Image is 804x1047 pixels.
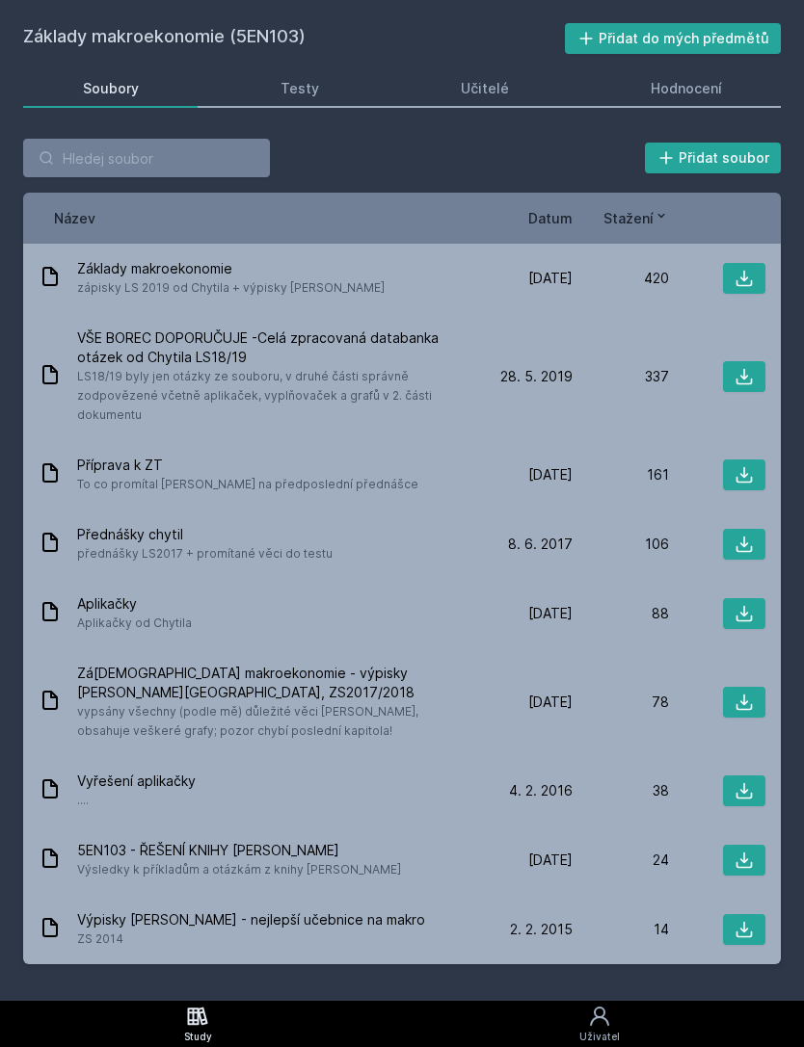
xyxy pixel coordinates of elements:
span: Stažení [603,208,654,228]
a: Soubory [23,69,198,108]
span: 4. 2. 2016 [509,781,573,800]
a: Hodnocení [591,69,781,108]
div: 106 [573,535,669,554]
button: Přidat do mých předmětů [565,23,782,54]
div: 14 [573,920,669,939]
span: Aplikačky od Chytila [77,614,192,633]
span: Aplikačky [77,594,192,614]
div: 420 [573,269,669,288]
span: zápisky LS 2019 od Chytila + výpisky [PERSON_NAME] [77,278,385,298]
span: [DATE] [528,851,573,870]
span: Přednášky chytil [77,525,333,544]
h2: Základy makroekonomie (5EN103) [23,23,565,54]
button: Název [54,208,95,228]
span: Zá[DEMOGRAPHIC_DATA] makroekonomie - výpisky [PERSON_NAME][GEOGRAPHIC_DATA], ZS2017/2018 [77,664,469,702]
span: 8. 6. 2017 [508,535,573,554]
span: Výpisky [PERSON_NAME] - nejlepší učebnice na makro [77,910,425,929]
div: Učitelé [461,79,509,98]
button: Přidat soubor [645,143,782,173]
span: To co promítal [PERSON_NAME] na předposlední přednášce [77,475,418,494]
div: 38 [573,781,669,800]
span: přednášky LS2017 + promítané věci do testu [77,544,333,563]
span: LS18/19 byly jen otázky ze souboru, v druhé části správně zodpovězené včetně aplikaček, vyplňovač... [77,367,469,425]
div: Hodnocení [651,79,722,98]
span: vypsány všechny (podle mě) důležité věci [PERSON_NAME], obsahuje veškeré grafy; pozor chybí posle... [77,702,469,741]
span: 2. 2. 2015 [510,920,573,939]
div: 24 [573,851,669,870]
span: 5EN103 - ŘEŠENÍ KNIHY [PERSON_NAME] [77,841,401,860]
span: [DATE] [528,604,573,623]
span: Příprava k ZT [77,456,418,475]
input: Hledej soubor [23,139,270,177]
a: Testy [221,69,378,108]
div: 88 [573,604,669,623]
span: .... [77,791,196,810]
button: Stažení [603,208,669,228]
div: 161 [573,465,669,484]
div: 78 [573,693,669,712]
span: ZS 2014 [77,929,425,949]
div: Soubory [83,79,139,98]
span: VŠE BOREC DOPORUČUJE -Celá zpracovaná databanka otázek od Chytila LS18/19 [77,328,469,367]
span: Vyřešení aplikačky [77,772,196,791]
div: Study [184,1030,212,1044]
span: [DATE] [528,465,573,484]
div: Testy [281,79,319,98]
a: Učitelé [401,69,568,108]
div: Uživatel [579,1030,620,1044]
div: 337 [573,367,669,386]
span: [DATE] [528,693,573,712]
span: Základy makroekonomie [77,259,385,278]
span: Výsledky k příkladům a otázkám z knihy [PERSON_NAME] [77,860,401,879]
span: [DATE] [528,269,573,288]
button: Datum [528,208,573,228]
span: 28. 5. 2019 [500,367,573,386]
